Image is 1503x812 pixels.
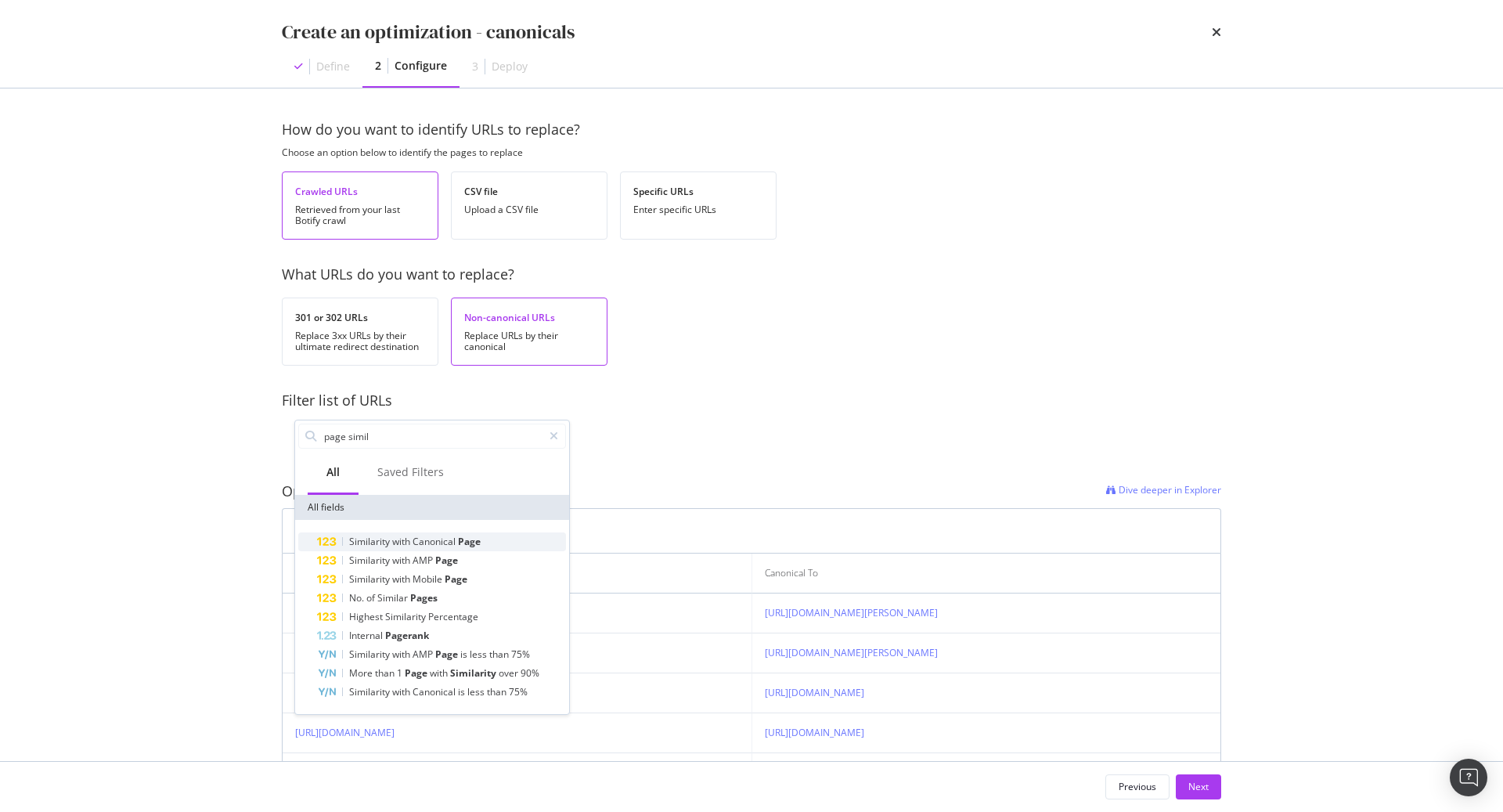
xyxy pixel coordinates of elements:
div: All [326,464,340,480]
a: [URL][DOMAIN_NAME][PERSON_NAME] [765,646,938,659]
span: Similar [377,591,410,604]
th: Source URL [283,554,752,594]
span: Canonical [413,535,458,548]
a: [URL][DOMAIN_NAME] [765,726,864,739]
div: Open Intercom Messenger [1450,759,1487,796]
span: with [392,554,413,567]
div: CSV file [464,185,594,198]
a: [URL][DOMAIN_NAME][PERSON_NAME] [765,606,938,619]
span: over [499,666,521,680]
span: with [392,535,413,548]
a: Dive deeper in Explorer [1106,482,1221,502]
span: 1 [397,666,405,680]
span: Percentage [428,610,478,623]
span: Internal [349,629,385,642]
div: 2 [375,58,381,74]
span: No. [349,591,366,604]
span: of [366,591,377,604]
div: Replace 3xx URLs by their ultimate redirect destination [295,330,425,352]
span: Page [445,572,467,586]
div: Non-canonical URLs [464,311,594,324]
span: Similarity [450,666,499,680]
span: Page [435,648,460,661]
span: than [489,648,511,661]
span: Highest [349,610,385,623]
span: is [460,648,470,661]
span: Pagerank [385,629,429,642]
div: Filter list of URLs [282,391,1221,411]
span: Similarity [385,610,428,623]
button: Next [1176,774,1221,799]
div: Previous [1119,780,1156,793]
div: 3 [472,59,478,74]
span: Mobile [413,572,445,586]
div: Upload a CSV file [464,204,594,215]
span: Similarity [349,554,392,567]
div: Enter specific URLs [633,204,763,215]
div: Next [1188,780,1209,793]
span: Similarity [349,535,392,548]
button: Previous [1105,774,1170,799]
span: Page [405,666,430,680]
div: Saved Filters [377,464,444,480]
div: Optimized URLs (7) [282,482,402,502]
span: than [375,666,397,680]
div: Create an optimization - canonicals [282,19,575,45]
span: More [349,666,375,680]
div: Crawled URLs [295,185,425,198]
span: less [470,648,489,661]
div: Specific URLs [633,185,763,198]
div: Retrieved from your last Botify crawl [295,204,425,226]
span: Page [458,535,481,548]
div: Choose an option below to identify the pages to replace [282,146,1221,159]
div: Replace URLs by their canonical [464,330,594,352]
a: [URL][DOMAIN_NAME] [765,686,864,699]
span: 75% [509,685,528,698]
span: with [430,666,450,680]
div: Deploy [492,59,528,74]
div: How do you want to identify URLs to replace? [282,120,1221,140]
span: AMP [413,648,435,661]
a: [URL][DOMAIN_NAME] [295,726,395,739]
span: with [392,648,413,661]
div: times [1212,19,1221,45]
div: Configure [395,58,447,74]
span: is [458,685,467,698]
span: Pages [410,591,438,604]
input: Search by field name [323,424,542,448]
span: with [392,572,413,586]
span: Dive deeper in Explorer [1119,483,1221,496]
span: Similarity [349,572,392,586]
div: What URLs do you want to replace? [282,265,1221,285]
span: 75% [511,648,530,661]
span: Page [435,554,458,567]
th: Canonical To [752,554,1220,594]
span: with [392,685,413,698]
span: than [487,685,509,698]
div: Define [316,59,350,74]
span: Similarity [349,685,392,698]
span: AMP [413,554,435,567]
span: Similarity [349,648,392,661]
span: 90% [521,666,539,680]
span: Canonical [413,685,458,698]
div: 301 or 302 URLs [295,311,425,324]
span: less [467,685,487,698]
div: All fields [295,495,569,520]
